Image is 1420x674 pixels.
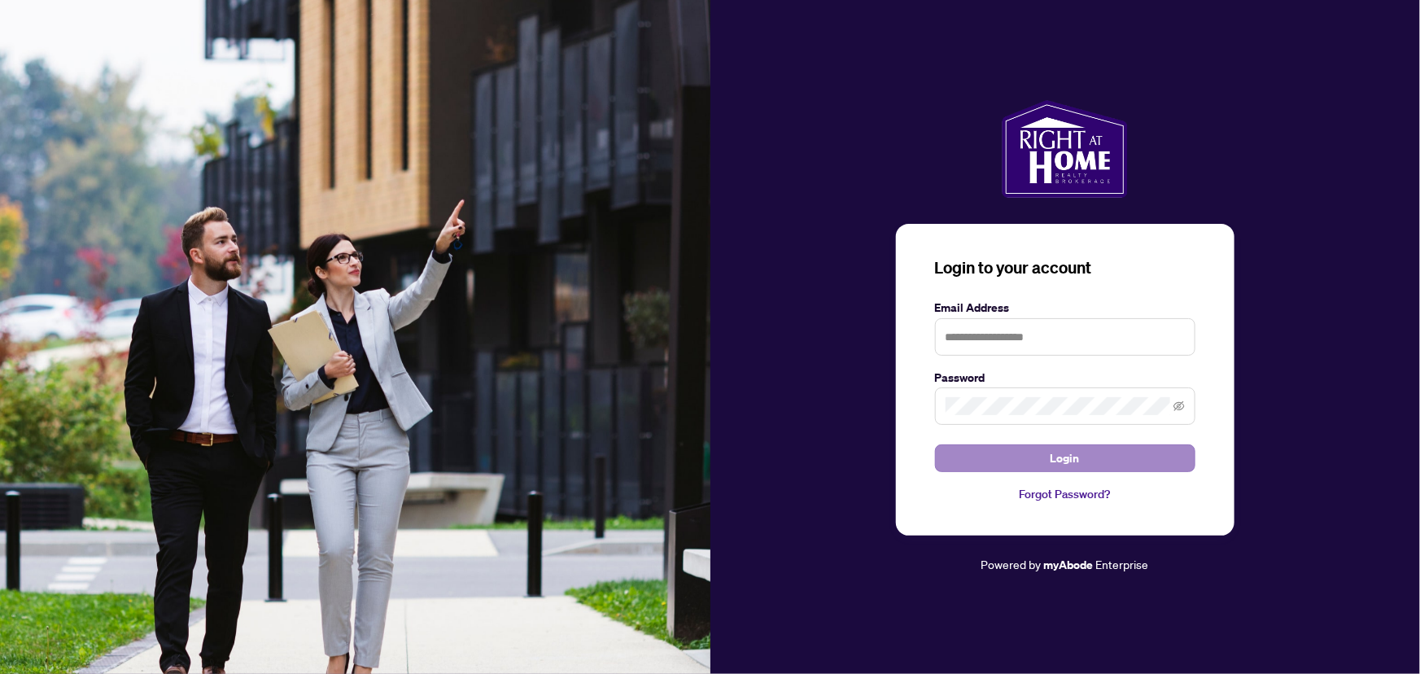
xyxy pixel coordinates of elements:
[1002,100,1128,198] img: ma-logo
[935,256,1195,279] h3: Login to your account
[1044,556,1094,574] a: myAbode
[935,485,1195,503] a: Forgot Password?
[935,299,1195,317] label: Email Address
[981,557,1042,571] span: Powered by
[935,444,1195,472] button: Login
[1173,400,1185,412] span: eye-invisible
[935,369,1195,387] label: Password
[1096,557,1149,571] span: Enterprise
[1051,445,1080,471] span: Login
